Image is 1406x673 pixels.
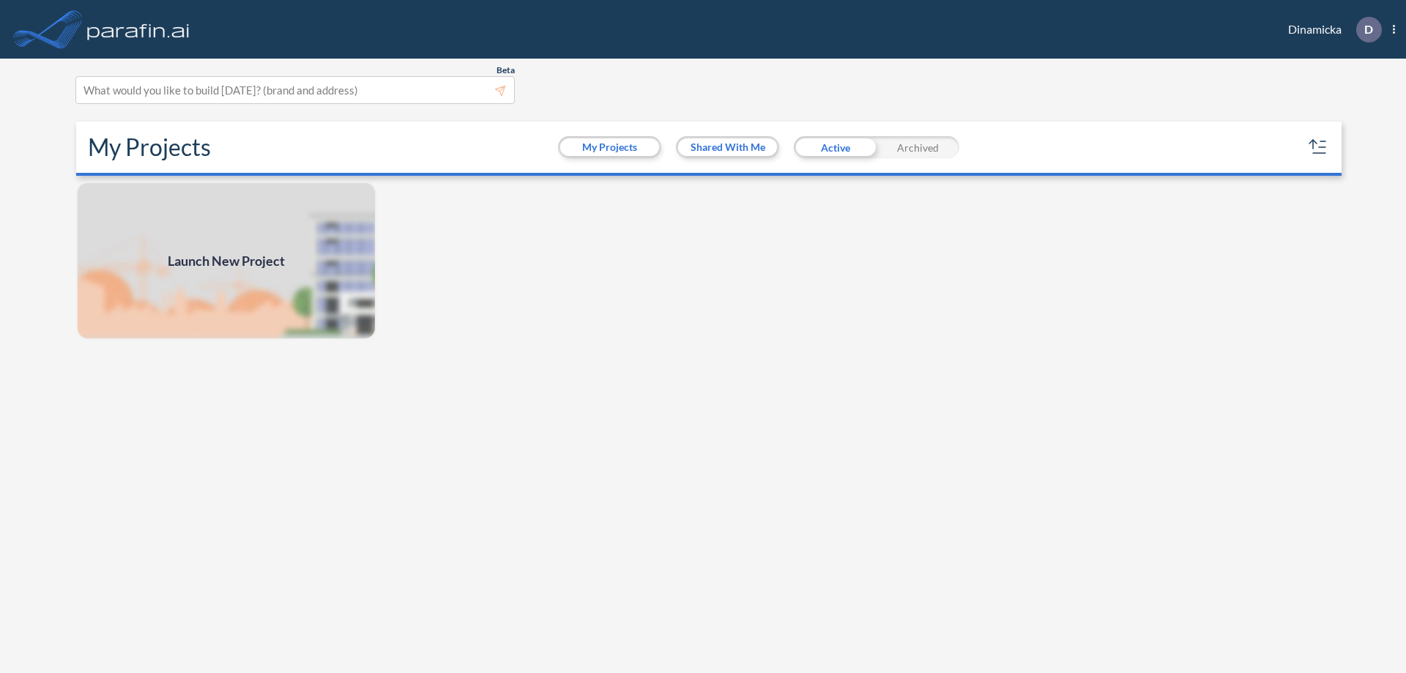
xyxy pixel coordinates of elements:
[76,182,376,340] a: Launch New Project
[794,136,877,158] div: Active
[88,133,211,161] h2: My Projects
[496,64,515,76] span: Beta
[84,15,193,44] img: logo
[1364,23,1373,36] p: D
[560,138,659,156] button: My Projects
[1266,17,1395,42] div: Dinamicka
[877,136,959,158] div: Archived
[678,138,777,156] button: Shared With Me
[1306,135,1330,159] button: sort
[168,251,285,271] span: Launch New Project
[76,182,376,340] img: add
